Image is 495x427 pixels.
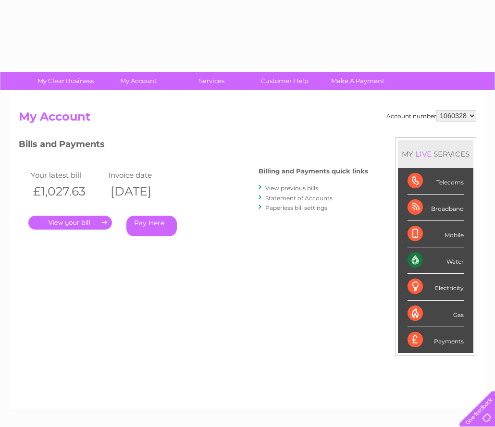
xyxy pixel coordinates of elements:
[259,168,368,175] h4: Billing and Payments quick links
[245,72,324,90] a: Customer Help
[408,301,464,327] div: Gas
[26,72,105,90] a: My Clear Business
[106,182,183,201] th: [DATE]
[28,169,106,182] td: Your latest bill
[172,72,251,90] a: Services
[265,195,333,202] a: Statement of Accounts
[408,195,464,221] div: Broadband
[408,221,464,247] div: Mobile
[413,149,433,159] div: LIVE
[126,216,177,236] a: Pay Here
[19,110,476,128] h2: My Account
[28,216,112,230] a: .
[408,247,464,274] div: Water
[106,169,183,182] td: Invoice date
[265,204,327,211] a: Paperless bill settings
[99,72,178,90] a: My Account
[265,184,318,192] a: View previous bills
[408,274,464,300] div: Electricity
[408,327,464,353] div: Payments
[318,72,397,90] a: Make A Payment
[408,168,464,195] div: Telecoms
[398,140,473,168] div: MY SERVICES
[28,182,106,201] th: £1,027.63
[386,110,476,122] div: Account number
[19,137,368,154] h3: Bills and Payments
